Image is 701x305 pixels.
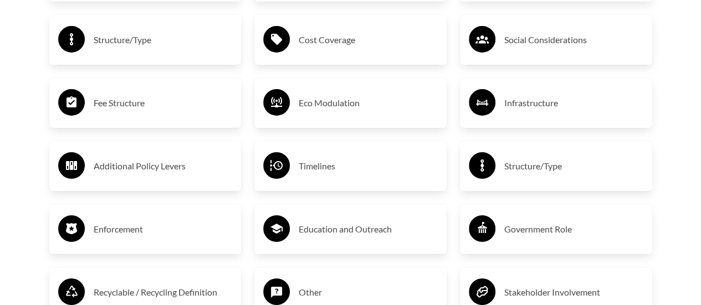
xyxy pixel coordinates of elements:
h3: Enforcement [94,220,233,238]
h3: Timelines [299,157,438,175]
h3: Structure/Type [94,31,233,49]
h3: Cost Coverage [299,31,438,49]
h3: Structure/Type [504,157,643,175]
h3: Social Considerations [504,31,643,49]
h3: Stakeholder Involvement [504,283,643,301]
h3: Infrastructure [504,94,643,112]
h3: Additional Policy Levers [94,157,233,175]
h3: Fee Structure [94,94,233,112]
h3: Education and Outreach [299,220,438,238]
h3: Recyclable / Recycling Definition [94,283,233,301]
h3: Government Role [504,220,643,238]
h3: Other [299,283,438,301]
h3: Eco Modulation [299,94,438,112]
